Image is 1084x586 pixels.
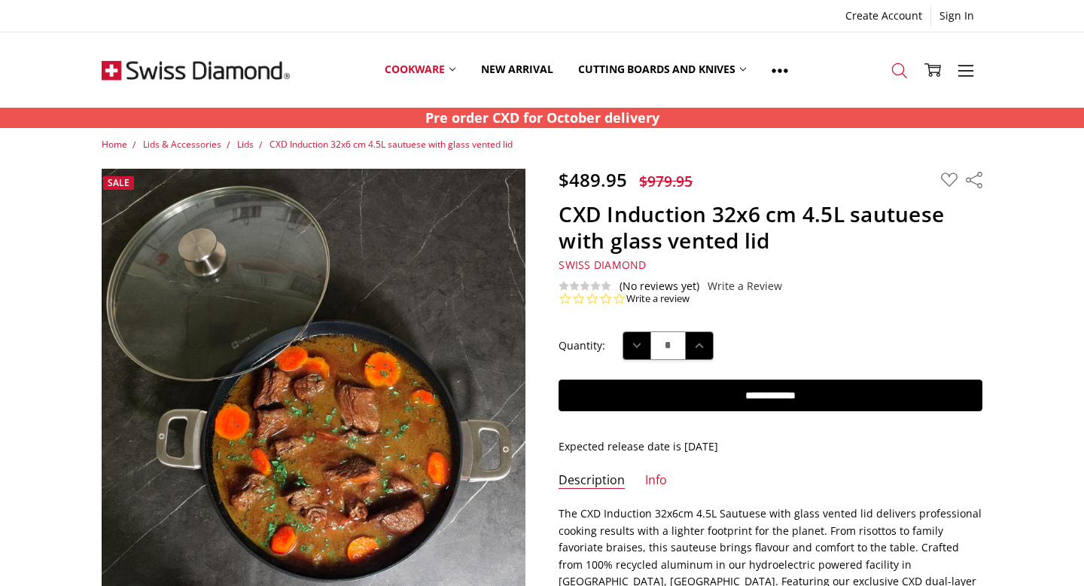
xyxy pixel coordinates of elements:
[559,167,627,192] span: $489.95
[237,138,254,151] a: Lids
[559,337,605,354] label: Quantity:
[559,438,982,455] p: Expected release date is [DATE]
[559,472,625,490] a: Description
[425,108,659,127] strong: Pre order CXD for October delivery
[559,201,982,254] h1: CXD Induction 32x6 cm 4.5L sautuese with glass vented lid
[102,32,290,108] img: Free Shipping On Every Order
[708,280,782,292] a: Write a Review
[639,171,693,191] span: $979.95
[468,36,565,103] a: New arrival
[372,36,468,103] a: Cookware
[759,36,801,104] a: Show All
[837,5,930,26] a: Create Account
[565,36,759,103] a: Cutting boards and knives
[108,176,129,189] span: Sale
[645,472,667,490] a: Info
[931,5,982,26] a: Sign In
[102,138,127,151] a: Home
[620,280,699,292] span: (No reviews yet)
[143,138,221,151] a: Lids & Accessories
[559,258,646,272] span: Swiss Diamond
[626,292,690,306] a: Write a review
[269,138,513,151] a: CXD Induction 32x6 cm 4.5L sautuese with glass vented lid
